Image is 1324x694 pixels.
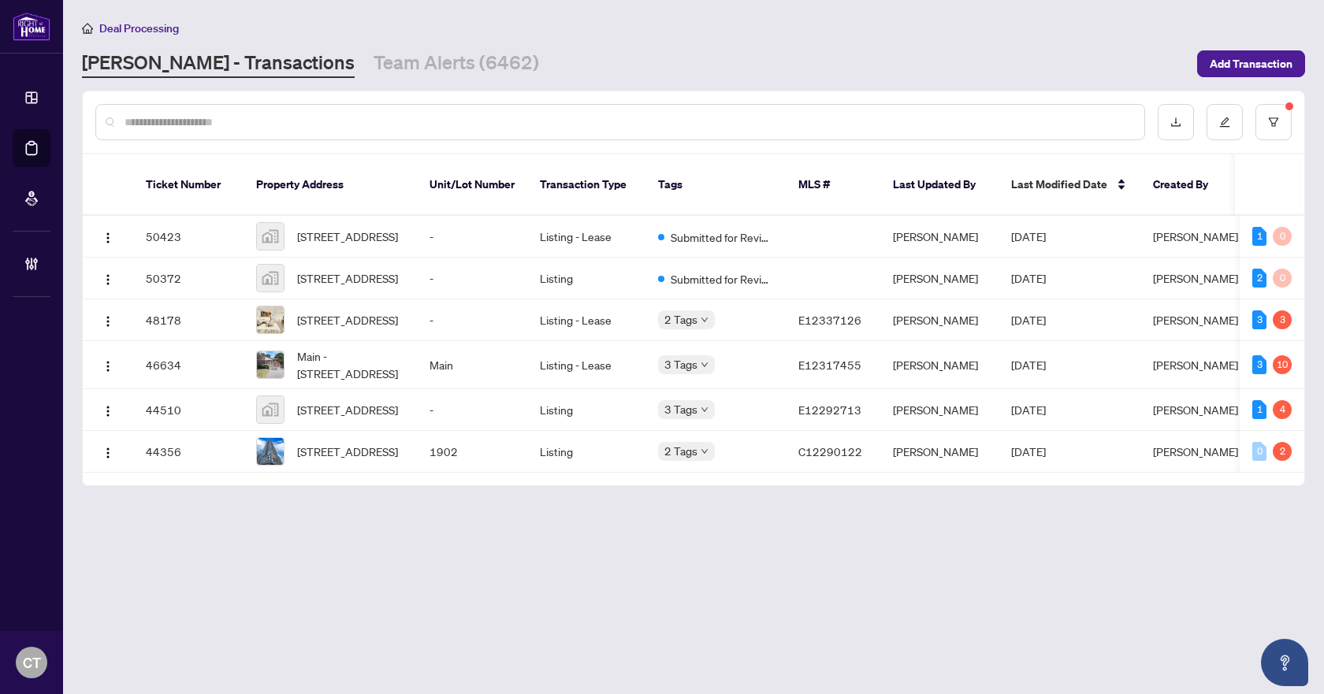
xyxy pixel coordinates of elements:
span: [DATE] [1011,229,1046,243]
img: thumbnail-img [257,438,284,465]
td: [PERSON_NAME] [880,299,999,341]
div: 1 [1252,227,1266,246]
button: Logo [95,439,121,464]
td: - [417,216,527,258]
td: Listing [527,431,645,473]
th: Last Modified Date [999,154,1140,216]
span: [DATE] [1011,313,1046,327]
td: 44510 [133,389,244,431]
img: Logo [102,315,114,328]
button: Logo [95,307,121,332]
span: [PERSON_NAME] [1153,358,1238,372]
button: Logo [95,224,121,249]
div: 3 [1252,310,1266,329]
button: edit [1207,104,1243,140]
td: Listing [527,258,645,299]
span: Last Modified Date [1011,176,1107,193]
td: [PERSON_NAME] [880,431,999,473]
span: [STREET_ADDRESS] [297,228,398,245]
div: 3 [1273,310,1292,329]
span: filter [1268,117,1279,128]
td: 48178 [133,299,244,341]
img: Logo [102,447,114,459]
button: filter [1255,104,1292,140]
td: 46634 [133,341,244,389]
span: Deal Processing [99,21,179,35]
div: 2 [1252,269,1266,288]
td: - [417,299,527,341]
img: thumbnail-img [257,306,284,333]
button: download [1158,104,1194,140]
a: Team Alerts (6462) [374,50,539,78]
div: 0 [1252,442,1266,461]
img: thumbnail-img [257,396,284,423]
div: 2 [1273,442,1292,461]
span: E12317455 [798,358,861,372]
span: [STREET_ADDRESS] [297,311,398,328]
td: - [417,258,527,299]
td: Main [417,341,527,389]
td: - [417,389,527,431]
span: [DATE] [1011,271,1046,285]
td: Listing - Lease [527,216,645,258]
td: Listing [527,389,645,431]
button: Add Transaction [1197,50,1305,77]
span: [PERSON_NAME] [1153,271,1238,285]
span: Add Transaction [1210,51,1292,76]
img: Logo [102,273,114,286]
td: [PERSON_NAME] [880,216,999,258]
span: E12337126 [798,313,861,327]
span: [STREET_ADDRESS] [297,269,398,287]
span: 3 Tags [664,400,697,418]
th: Tags [645,154,786,216]
img: thumbnail-img [257,351,284,378]
div: 10 [1273,355,1292,374]
span: [PERSON_NAME] [1153,313,1238,327]
button: Logo [95,397,121,422]
span: down [701,316,708,324]
span: [DATE] [1011,358,1046,372]
span: Submitted for Review [671,228,773,246]
td: 1902 [417,431,527,473]
span: E12292713 [798,403,861,417]
td: 50423 [133,216,244,258]
span: download [1170,117,1181,128]
span: [PERSON_NAME] [1153,229,1238,243]
th: Ticket Number [133,154,244,216]
img: thumbnail-img [257,223,284,250]
div: 0 [1273,227,1292,246]
th: Property Address [244,154,417,216]
td: Listing - Lease [527,341,645,389]
span: [PERSON_NAME] [1153,444,1238,458]
img: Logo [102,405,114,418]
span: [DATE] [1011,403,1046,417]
span: 2 Tags [664,310,697,328]
th: Last Updated By [880,154,999,216]
th: MLS # [786,154,880,216]
th: Unit/Lot Number [417,154,527,216]
span: [DATE] [1011,444,1046,458]
span: home [82,23,93,34]
span: 2 Tags [664,442,697,460]
span: CT [23,651,41,674]
div: 3 [1252,355,1266,374]
span: Main -[STREET_ADDRESS] [297,347,404,382]
span: [STREET_ADDRESS] [297,401,398,418]
td: 50372 [133,258,244,299]
span: down [701,406,708,414]
a: [PERSON_NAME] - Transactions [82,50,355,78]
img: Logo [102,360,114,373]
span: edit [1219,117,1230,128]
td: Listing - Lease [527,299,645,341]
button: Logo [95,352,121,377]
button: Open asap [1261,639,1308,686]
td: [PERSON_NAME] [880,389,999,431]
th: Created By [1140,154,1235,216]
img: thumbnail-img [257,265,284,291]
button: Logo [95,265,121,291]
span: 3 Tags [664,355,697,373]
div: 1 [1252,400,1266,419]
td: [PERSON_NAME] [880,341,999,389]
div: 4 [1273,400,1292,419]
span: C12290122 [798,444,862,458]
